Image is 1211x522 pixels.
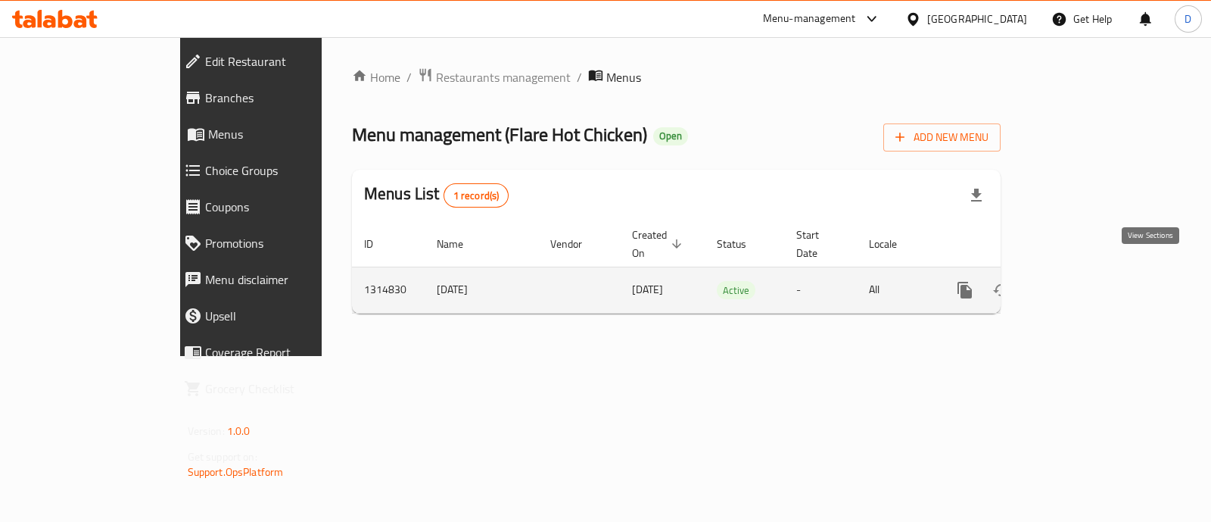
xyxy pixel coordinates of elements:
[406,68,412,86] li: /
[717,282,755,299] span: Active
[205,307,370,325] span: Upsell
[606,68,641,86] span: Menus
[437,235,483,253] span: Name
[653,130,688,142] span: Open
[205,198,370,216] span: Coupons
[947,272,983,308] button: more
[895,128,988,147] span: Add New Menu
[352,67,1001,87] nav: breadcrumb
[205,161,370,180] span: Choice Groups
[869,235,917,253] span: Locale
[172,152,382,189] a: Choice Groups
[444,189,509,203] span: 1 record(s)
[653,127,688,145] div: Open
[227,421,251,441] span: 1.0.0
[763,10,856,28] div: Menu-management
[632,280,663,299] span: [DATE]
[717,235,766,253] span: Status
[550,235,602,253] span: Vendor
[208,125,370,143] span: Menus
[1185,11,1191,27] span: D
[425,267,538,313] td: [DATE]
[352,221,1104,314] table: enhanced table
[205,270,370,289] span: Menu disclaimer
[172,261,382,298] a: Menu disclaimer
[188,462,284,482] a: Support.OpsPlatform
[172,334,382,370] a: Coverage Report
[172,225,382,261] a: Promotions
[883,123,1001,152] button: Add New Menu
[796,226,839,262] span: Start Date
[205,89,370,107] span: Branches
[958,177,995,214] div: Export file
[784,267,857,313] td: -
[364,183,509,208] h2: Menus List
[172,189,382,225] a: Coupons
[172,80,382,116] a: Branches
[983,272,1020,308] button: Change Status
[577,68,582,86] li: /
[927,11,1027,27] div: [GEOGRAPHIC_DATA]
[205,380,370,398] span: Grocery Checklist
[352,267,425,313] td: 1314830
[188,447,257,467] span: Get support on:
[188,421,225,441] span: Version:
[632,226,686,262] span: Created On
[172,43,382,80] a: Edit Restaurant
[205,234,370,252] span: Promotions
[172,370,382,407] a: Grocery Checklist
[444,183,509,208] div: Total records count
[172,298,382,334] a: Upsell
[352,117,647,152] span: Menu management ( Flare Hot Chicken )
[364,235,393,253] span: ID
[436,68,571,86] span: Restaurants management
[418,67,571,87] a: Restaurants management
[935,221,1104,267] th: Actions
[717,281,755,299] div: Active
[172,116,382,152] a: Menus
[857,267,935,313] td: All
[205,343,370,361] span: Coverage Report
[205,52,370,70] span: Edit Restaurant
